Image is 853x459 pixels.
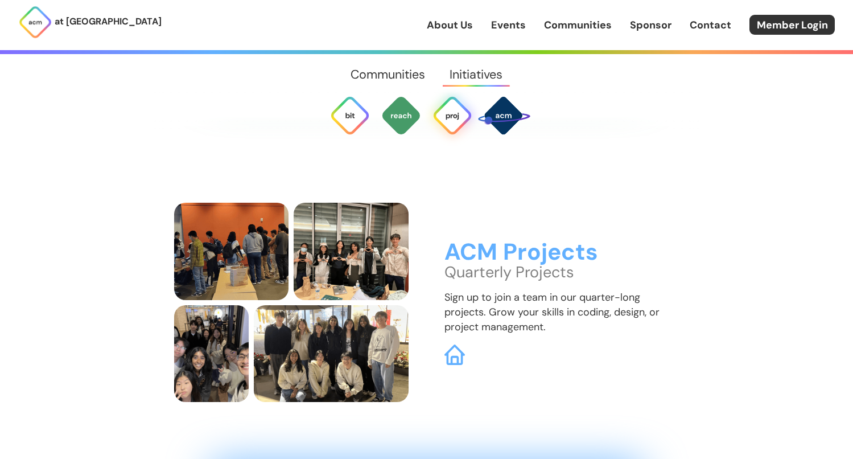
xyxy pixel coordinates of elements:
p: Quarterly Projects [444,265,679,280]
img: a team hangs out at a social to take a break from their project [174,305,249,403]
a: Events [491,18,526,32]
img: members check out projects at project showcase [174,203,289,300]
a: Contact [690,18,731,32]
a: Member Login [749,15,835,35]
a: Communities [338,54,437,95]
img: Bit Byte [329,95,370,136]
img: ACM Outreach [381,95,422,136]
a: Sponsor [630,18,671,32]
a: at [GEOGRAPHIC_DATA] [18,5,162,39]
img: a project team [254,305,409,403]
p: Sign up to join a team in our quarter-long projects. Grow your skills in coding, design, or proje... [444,290,679,334]
img: a project team makes diamond signs with their hands at project showcase, celebrating the completi... [294,203,409,300]
img: ACM Projects [432,95,473,136]
h3: ACM Projects [444,240,679,265]
a: Communities [544,18,612,32]
a: Initiatives [438,54,515,95]
img: SPACE [476,88,530,142]
img: ACM Projects Website [444,345,465,365]
a: About Us [427,18,473,32]
img: ACM Logo [18,5,52,39]
p: at [GEOGRAPHIC_DATA] [55,14,162,29]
